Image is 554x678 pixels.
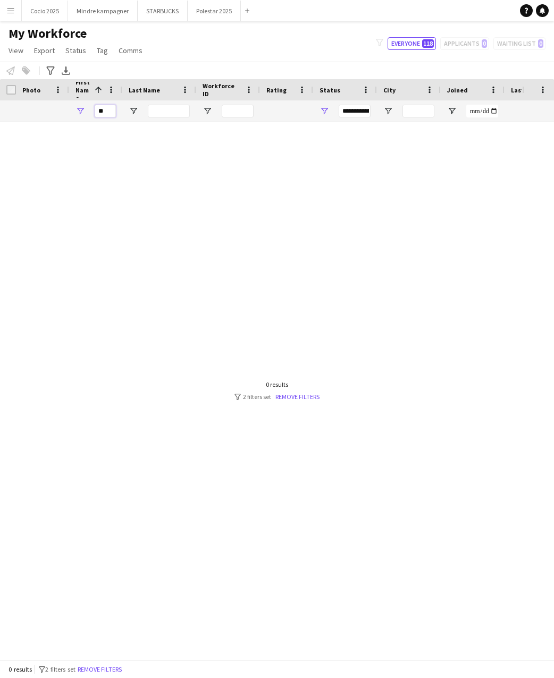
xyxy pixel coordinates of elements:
span: Tag [97,46,108,55]
app-action-btn: Export XLSX [60,64,72,77]
button: Open Filter Menu [75,106,85,116]
button: STARBUCKS [138,1,188,21]
span: Workforce ID [203,82,241,98]
input: Workforce ID Filter Input [222,105,254,117]
span: Export [34,46,55,55]
span: My Workforce [9,26,87,41]
span: 2 filters set [45,665,75,673]
span: Joined [447,86,468,94]
input: Column with Header Selection [6,85,16,95]
span: Comms [119,46,142,55]
button: Open Filter Menu [320,106,329,116]
span: Rating [266,86,287,94]
button: Mindre kampagner [68,1,138,21]
a: View [4,44,28,57]
button: Remove filters [75,664,124,675]
span: Status [320,86,340,94]
input: Joined Filter Input [466,105,498,117]
span: Last job [511,86,535,94]
input: Last Name Filter Input [148,105,190,117]
button: Everyone118 [388,37,436,50]
input: First Name Filter Input [95,105,116,117]
button: Open Filter Menu [447,106,457,116]
span: Photo [22,86,40,94]
span: Status [65,46,86,55]
a: Remove filters [275,393,320,401]
button: Open Filter Menu [383,106,393,116]
a: Status [61,44,90,57]
button: Open Filter Menu [203,106,212,116]
div: 0 results [234,380,320,388]
input: City Filter Input [402,105,434,117]
div: 2 filters set [234,393,320,401]
span: Last Name [129,86,160,94]
button: Open Filter Menu [129,106,138,116]
button: Cocio 2025 [22,1,68,21]
a: Comms [114,44,147,57]
span: City [383,86,396,94]
a: Tag [93,44,112,57]
button: Polestar 2025 [188,1,241,21]
a: Export [30,44,59,57]
span: View [9,46,23,55]
span: First Name [75,78,90,102]
app-action-btn: Advanced filters [44,64,57,77]
span: 118 [422,39,434,48]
